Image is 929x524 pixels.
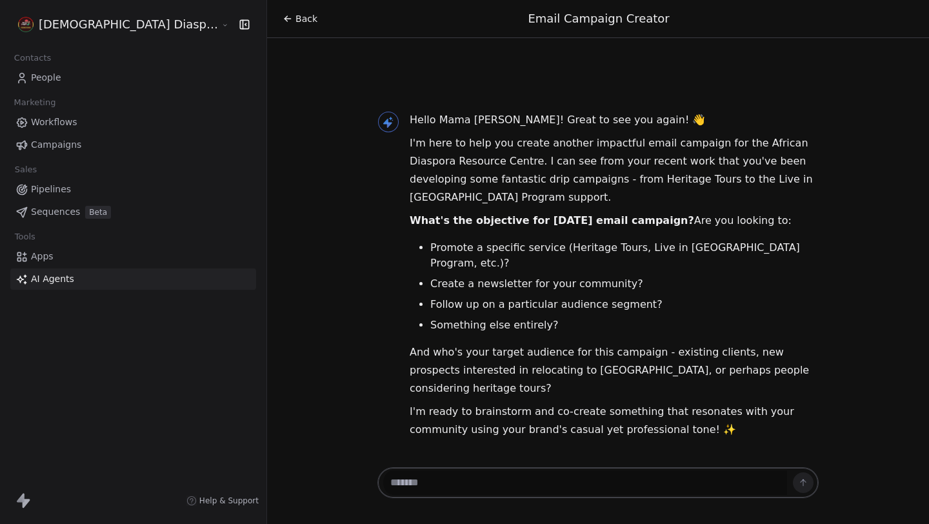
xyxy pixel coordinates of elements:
p: Hello Mama [PERSON_NAME]! Great to see you again! 👋 [410,111,819,129]
li: Promote a specific service (Heritage Tours, Live in [GEOGRAPHIC_DATA] Program, etc.)? [430,240,819,271]
span: AI Agents [31,272,74,286]
span: Contacts [8,48,57,68]
a: Workflows [10,112,256,133]
a: Help & Support [186,496,259,506]
span: Tools [9,227,41,247]
p: And who's your target audience for this campaign - existing clients, new prospects interested in ... [410,343,819,398]
span: Back [295,12,317,25]
img: AFRICAN%20DIASPORA%20GRP.%20RES.%20CENT.%20LOGO%20-2%20PROFILE-02-02-1.png [18,17,34,32]
span: Workflows [31,116,77,129]
li: Something else entirely? [430,317,819,333]
span: Marketing [8,93,61,112]
p: I'm here to help you create another impactful email campaign for the African Diaspora Resource Ce... [410,134,819,207]
li: Create a newsletter for your community? [430,276,819,292]
span: Sequences [31,205,80,219]
p: Are you looking to: [410,212,819,230]
span: People [31,71,61,85]
span: Campaigns [31,138,81,152]
a: People [10,67,256,88]
a: AI Agents [10,268,256,290]
a: Pipelines [10,179,256,200]
strong: What's the objective for [DATE] email campaign? [410,214,694,227]
span: Pipelines [31,183,71,196]
a: SequencesBeta [10,201,256,223]
span: Help & Support [199,496,259,506]
span: Sales [9,160,43,179]
span: [DEMOGRAPHIC_DATA] Diaspora Resource Centre [39,16,218,33]
span: Beta [85,206,111,219]
a: Apps [10,246,256,267]
button: [DEMOGRAPHIC_DATA] Diaspora Resource Centre [15,14,212,35]
a: Campaigns [10,134,256,156]
span: Email Campaign Creator [528,12,670,25]
li: Follow up on a particular audience segment? [430,297,819,312]
p: I'm ready to brainstorm and co-create something that resonates with your community using your bra... [410,403,819,439]
span: Apps [31,250,54,263]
